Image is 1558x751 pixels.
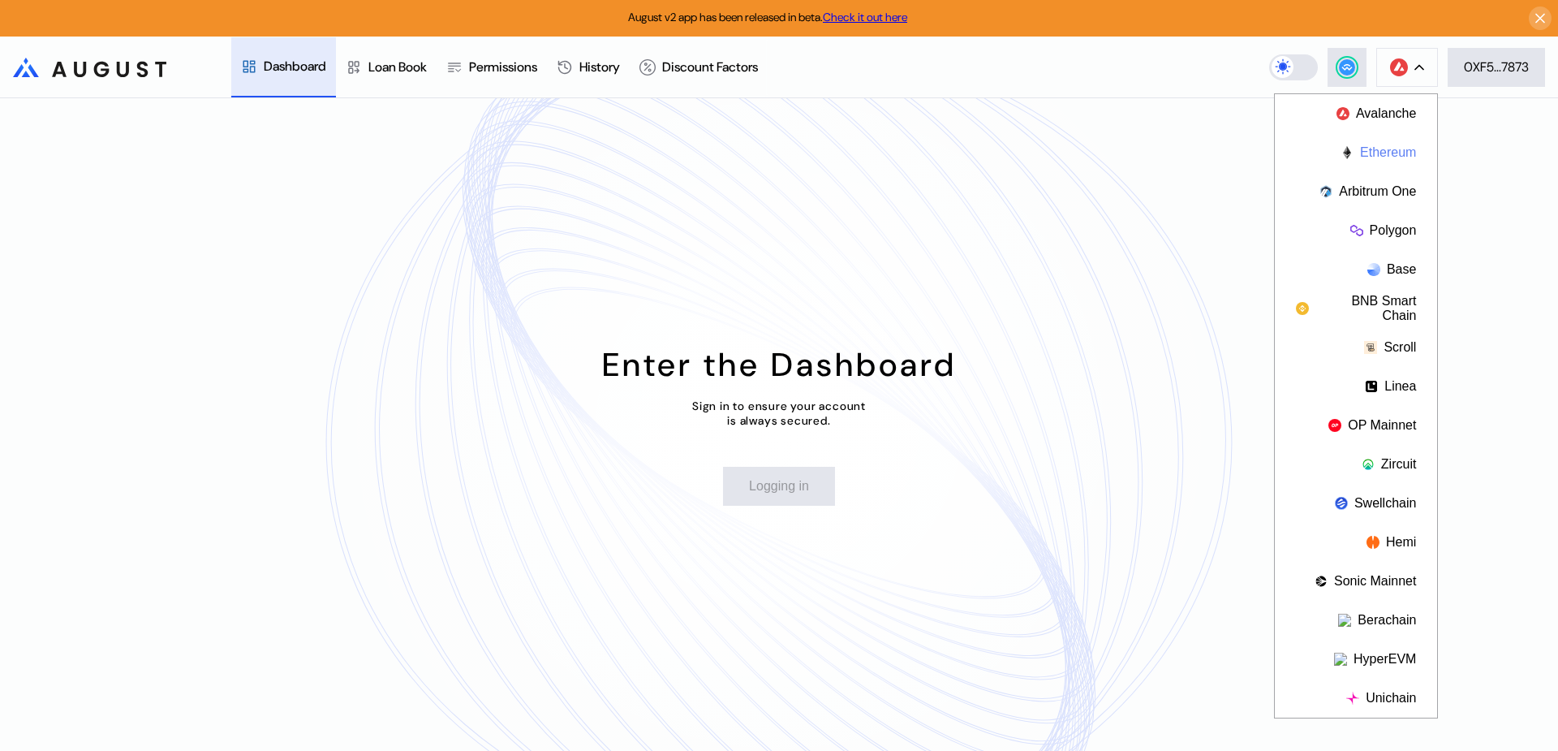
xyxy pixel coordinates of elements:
button: Scroll [1275,328,1437,367]
div: Loan Book [368,58,427,76]
img: chain logo [1315,575,1328,588]
button: Sonic Mainnet [1275,562,1437,601]
button: Logging in [723,467,835,506]
button: HyperEVM [1275,640,1437,679]
button: Zircuit [1275,445,1437,484]
a: History [547,37,630,97]
button: Base [1275,250,1437,289]
img: chain logo [1336,107,1349,120]
button: Linea [1275,367,1437,406]
a: Discount Factors [630,37,768,97]
div: 0XF5...7873 [1464,58,1529,76]
img: chain logo [1366,536,1379,549]
img: chain logo [1334,653,1347,666]
button: Ethereum [1275,133,1437,172]
img: chain logo [1335,497,1348,510]
img: chain logo [1390,58,1408,76]
a: Permissions [437,37,547,97]
img: chain logo [1328,419,1341,432]
button: Polygon [1275,211,1437,250]
a: Check it out here [823,10,907,24]
img: chain logo [1319,185,1332,198]
span: August v2 app has been released in beta. [628,10,907,24]
div: Discount Factors [662,58,758,76]
button: Swellchain [1275,484,1437,523]
a: Dashboard [231,37,336,97]
img: chain logo [1367,263,1380,276]
button: 0XF5...7873 [1448,48,1545,87]
img: chain logo [1346,692,1359,705]
img: chain logo [1364,341,1377,354]
img: chain logo [1296,302,1309,315]
button: Unichain [1275,679,1437,718]
div: Permissions [469,58,537,76]
button: Berachain [1275,601,1437,640]
button: OP Mainnet [1275,406,1437,445]
div: Dashboard [264,58,326,75]
img: chain logo [1350,224,1363,237]
img: chain logo [1362,458,1375,471]
button: Arbitrum One [1275,172,1437,211]
div: History [579,58,620,76]
img: chain logo [1341,146,1354,159]
img: chain logo [1365,380,1378,393]
button: Avalanche [1275,94,1437,133]
button: Hemi [1275,523,1437,562]
div: Sign in to ensure your account is always secured. [692,399,866,428]
a: Loan Book [336,37,437,97]
img: chain logo [1338,614,1351,627]
button: chain logo [1376,48,1438,87]
div: Enter the Dashboard [602,343,957,386]
button: BNB Smart Chain [1275,289,1437,328]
